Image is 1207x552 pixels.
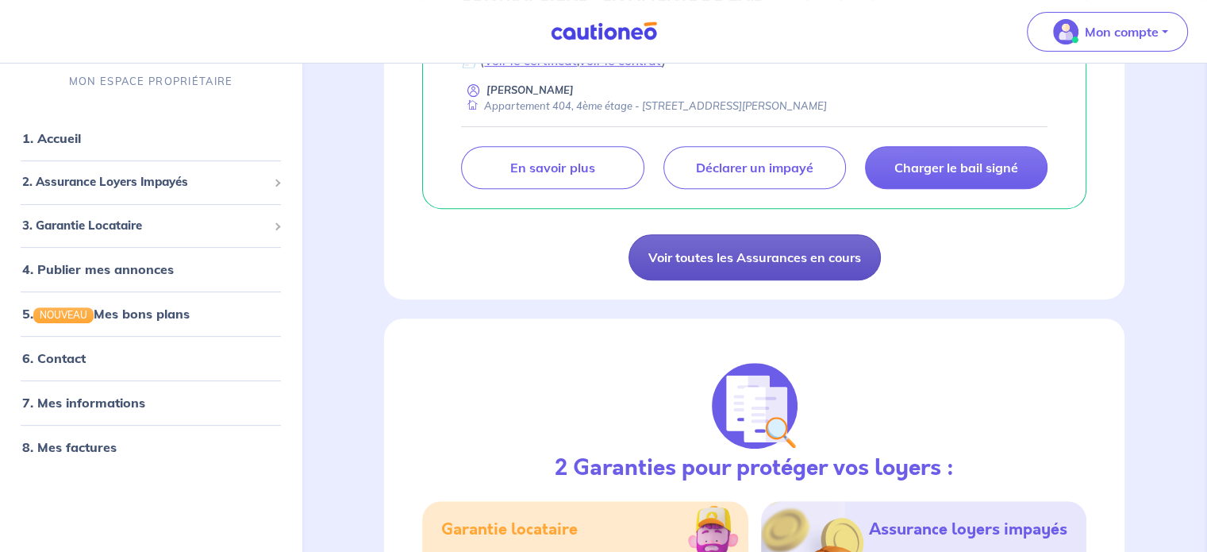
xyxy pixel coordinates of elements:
[22,440,117,456] a: 8. Mes factures
[461,98,827,114] div: Appartement 404, 4ème étage - [STREET_ADDRESS][PERSON_NAME]
[22,396,145,411] a: 7. Mes informations
[869,520,1067,539] h5: Assurance loyers impayés
[22,217,267,235] span: 3. Garantie Locataire
[712,363,798,449] img: justif-loupe
[22,351,86,367] a: 6. Contact
[6,343,295,375] div: 6. Contact
[663,146,846,189] a: Déclarer un impayé
[6,210,295,241] div: 3. Garantie Locataire
[6,388,295,419] div: 7. Mes informations
[6,432,295,464] div: 8. Mes factures
[1027,12,1188,52] button: illu_account_valid_menu.svgMon compte
[544,21,663,41] img: Cautioneo
[865,146,1047,189] a: Charger le bail signé
[6,123,295,155] div: 1. Accueil
[441,520,578,539] h5: Garantie locataire
[894,160,1018,176] p: Charger le bail signé
[22,174,267,192] span: 2. Assurance Loyers Impayés
[696,160,813,176] p: Déclarer un impayé
[6,299,295,330] div: 5.NOUVEAUMes bons plans
[486,83,574,98] p: [PERSON_NAME]
[461,146,644,189] a: En savoir plus
[1053,19,1078,44] img: illu_account_valid_menu.svg
[510,160,594,176] p: En savoir plus
[1085,22,1159,41] p: Mon compte
[6,168,295,199] div: 2. Assurance Loyers Impayés
[628,234,881,280] a: Voir toutes les Assurances en cours
[69,75,233,90] p: MON ESPACE PROPRIÉTAIRE
[22,131,81,147] a: 1. Accueil
[22,262,174,278] a: 4. Publier mes annonces
[22,307,190,322] a: 5.NOUVEAUMes bons plans
[555,455,954,482] h3: 2 Garanties pour protéger vos loyers :
[6,254,295,286] div: 4. Publier mes annonces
